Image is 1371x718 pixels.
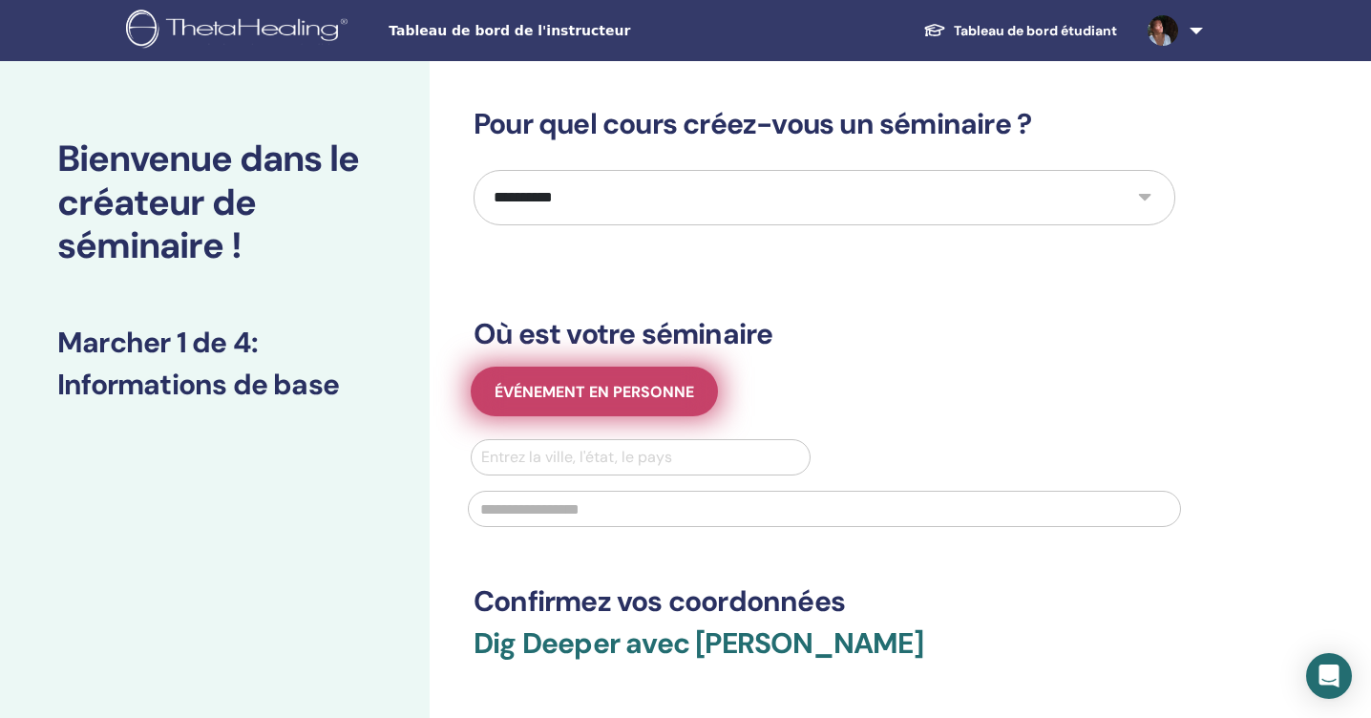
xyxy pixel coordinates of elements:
span: Tableau de bord de l'instructeur [389,21,675,41]
h3: Dig Deeper avec [PERSON_NAME] [474,626,1175,684]
h3: Où est votre séminaire [474,317,1175,351]
img: default.jpg [1148,15,1178,46]
h3: Marcher 1 de 4 : [57,326,372,360]
h2: Bienvenue dans le créateur de séminaire ! [57,137,372,268]
h3: Confirmez vos coordonnées [474,584,1175,619]
a: Tableau de bord étudiant [908,13,1132,49]
img: logo.png [126,10,354,53]
button: Événement en personne [471,367,718,416]
div: Open Intercom Messenger [1306,653,1352,699]
span: Événement en personne [495,382,694,402]
img: graduation-cap-white.svg [923,22,946,38]
h3: Pour quel cours créez-vous un séminaire ? [474,107,1175,141]
h3: Informations de base [57,368,372,402]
